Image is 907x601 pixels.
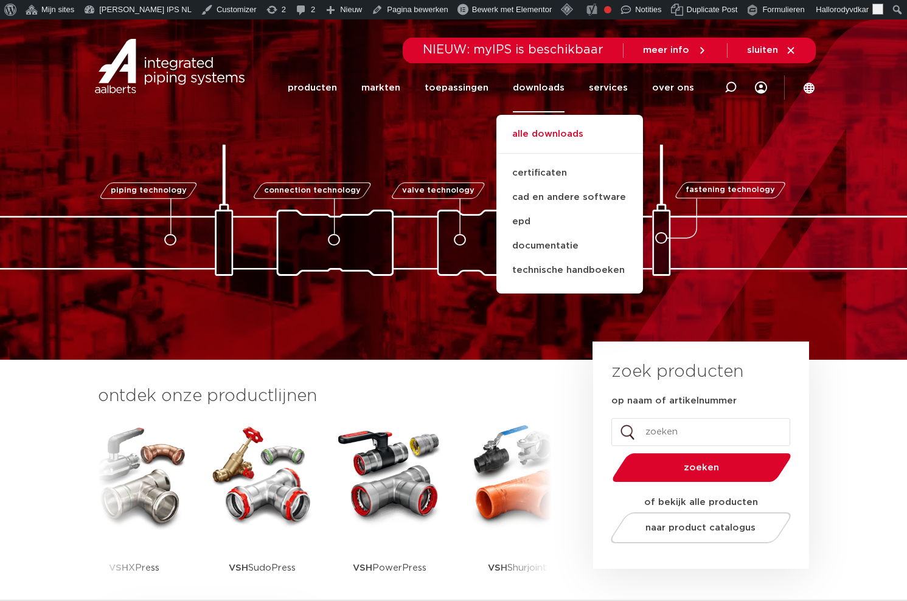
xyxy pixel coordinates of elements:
a: meer info [643,45,707,56]
span: sluiten [747,46,778,55]
a: alle downloads [496,127,643,154]
a: certificaten [496,161,643,185]
nav: Menu [288,63,694,112]
strong: of bekijk alle producten [644,498,758,507]
a: naar product catalogus [607,512,794,543]
span: zoeken [644,463,760,472]
span: naar product catalogus [645,523,756,532]
a: technische handboeken [496,258,643,283]
h3: ontdek onze productlijnen [98,384,552,408]
a: markten [361,63,400,112]
a: services [589,63,628,112]
a: epd [496,210,643,234]
a: toepassingen [425,63,488,112]
h3: zoek producten [611,360,743,384]
input: zoeken [611,418,790,446]
a: documentatie [496,234,643,258]
span: meer info [643,46,689,55]
span: Bewerk met Elementor [472,5,552,14]
strong: VSH [488,563,507,572]
strong: VSH [229,563,248,572]
a: sluiten [747,45,796,56]
strong: VSH [353,563,372,572]
label: op naam of artikelnummer [611,395,737,407]
button: zoeken [607,452,796,483]
span: fastening technology [686,187,775,194]
span: piping technology [111,187,187,194]
nav: Menu [755,63,767,112]
span: NIEUW: myIPS is beschikbaar [423,44,603,56]
div: Focus keyphrase niet ingevuld [604,6,611,13]
span: valve technology [402,187,474,194]
: my IPS [755,63,767,112]
span: connection technology [263,187,360,194]
span: rodyvdkar [834,5,869,14]
strong: VSH [109,563,128,572]
a: cad en andere software [496,185,643,210]
a: producten [288,63,337,112]
a: over ons [652,63,694,112]
a: downloads [513,63,565,112]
